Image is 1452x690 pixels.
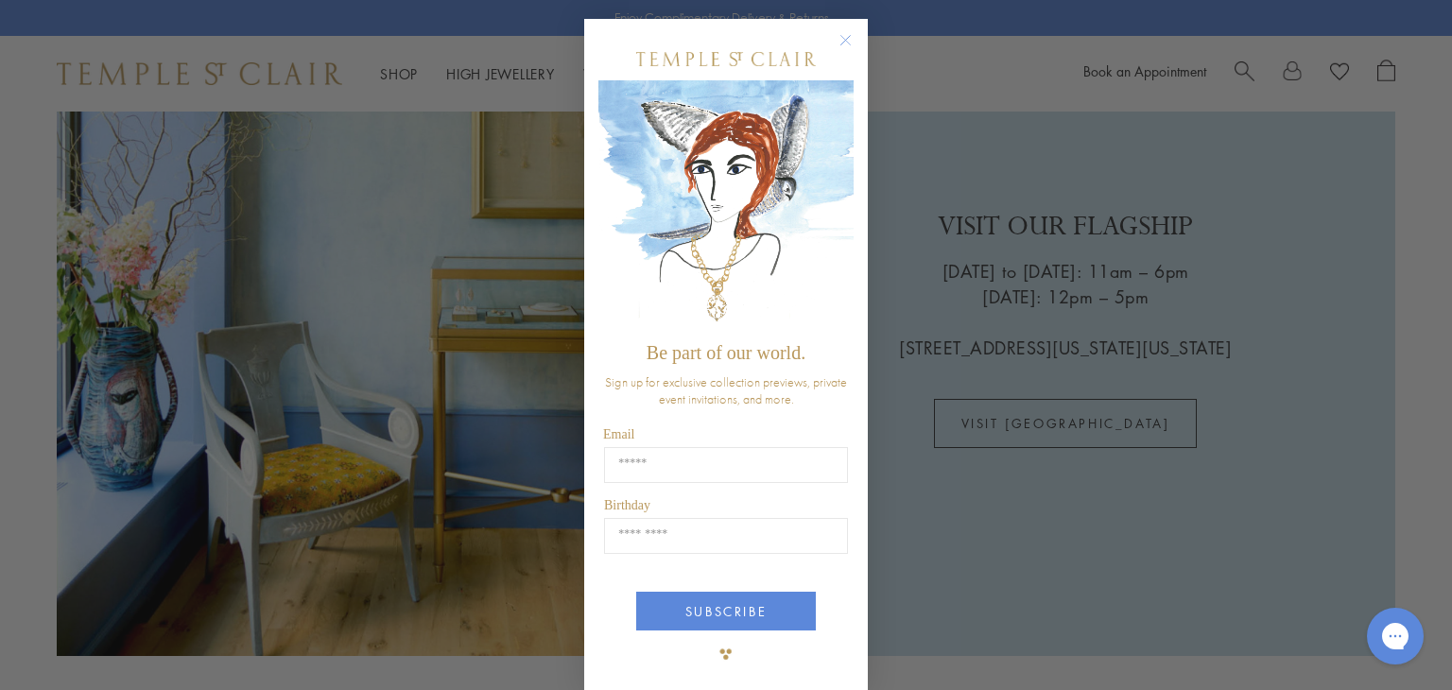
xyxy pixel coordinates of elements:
span: Birthday [604,498,650,512]
img: TSC [707,635,745,673]
input: Email [604,447,848,483]
button: Close dialog [843,38,867,61]
span: Sign up for exclusive collection previews, private event invitations, and more. [605,373,847,407]
img: Temple St. Clair [636,52,816,66]
span: Email [603,427,634,441]
iframe: Gorgias live chat messenger [1357,601,1433,671]
img: c4a9eb12-d91a-4d4a-8ee0-386386f4f338.jpeg [598,80,854,333]
button: SUBSCRIBE [636,592,816,630]
span: Be part of our world. [647,342,805,363]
